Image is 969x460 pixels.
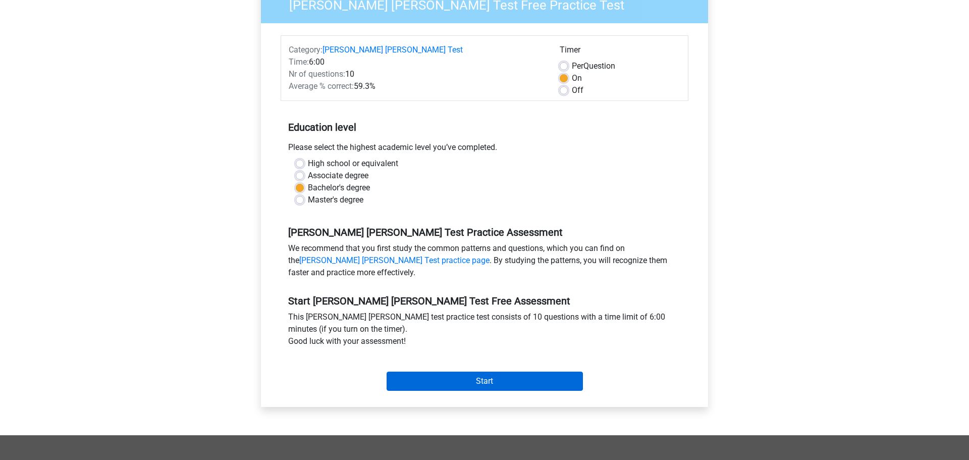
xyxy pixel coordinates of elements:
label: Bachelor's degree [308,182,370,194]
div: 6:00 [281,56,552,68]
div: 10 [281,68,552,80]
span: Category: [289,45,322,55]
label: Associate degree [308,170,368,182]
span: Time: [289,57,309,67]
div: We recommend that you first study the common patterns and questions, which you can find on the . ... [281,242,688,283]
span: Per [572,61,583,71]
label: Question [572,60,615,72]
div: This [PERSON_NAME] [PERSON_NAME] test practice test consists of 10 questions with a time limit of... [281,311,688,351]
span: Average % correct: [289,81,354,91]
div: 59.3% [281,80,552,92]
label: High school or equivalent [308,158,398,170]
h5: [PERSON_NAME] [PERSON_NAME] Test Practice Assessment [288,226,681,238]
a: [PERSON_NAME] [PERSON_NAME] Test [322,45,463,55]
input: Start [387,372,583,391]
label: On [572,72,582,84]
h5: Start [PERSON_NAME] [PERSON_NAME] Test Free Assessment [288,295,681,307]
label: Master's degree [308,194,363,206]
label: Off [572,84,583,96]
span: Nr of questions: [289,69,345,79]
div: Timer [560,44,680,60]
div: Please select the highest academic level you’ve completed. [281,141,688,158]
a: [PERSON_NAME] [PERSON_NAME] Test practice page [299,255,490,265]
h5: Education level [288,117,681,137]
